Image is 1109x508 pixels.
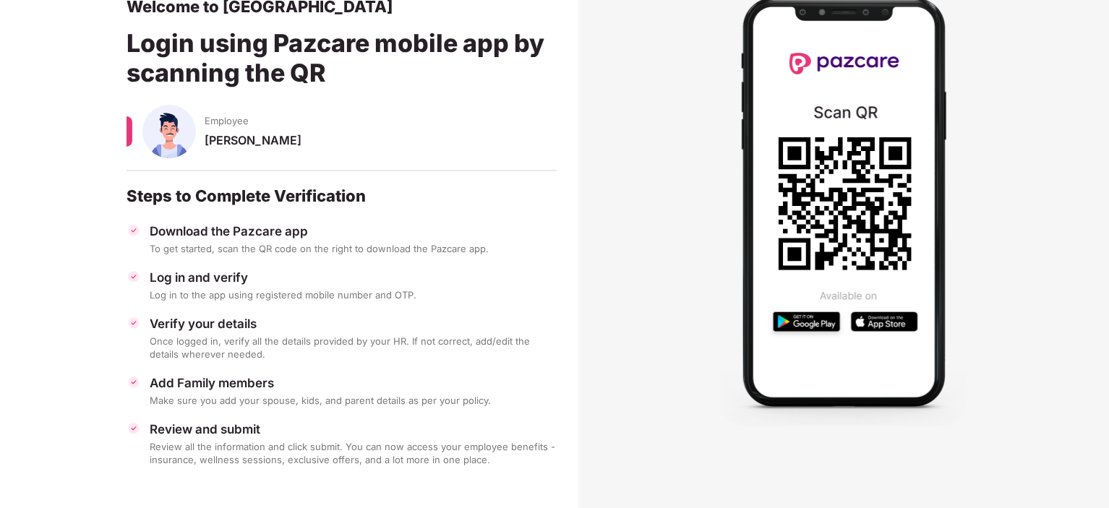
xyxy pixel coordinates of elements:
div: Verify your details [150,316,557,332]
div: Add Family members [150,375,557,391]
div: [PERSON_NAME] [205,133,557,161]
div: Login using Pazcare mobile app by scanning the QR [127,17,557,105]
div: Steps to Complete Verification [127,186,557,206]
div: Download the Pazcare app [150,223,557,239]
div: Make sure you add your spouse, kids, and parent details as per your policy. [150,394,557,407]
span: Employee [205,114,249,127]
img: svg+xml;base64,PHN2ZyBpZD0iVGljay0zMngzMiIgeG1sbnM9Imh0dHA6Ly93d3cudzMub3JnLzIwMDAvc3ZnIiB3aWR0aD... [127,375,141,389]
img: svg+xml;base64,PHN2ZyBpZD0iVGljay0zMngzMiIgeG1sbnM9Imh0dHA6Ly93d3cudzMub3JnLzIwMDAvc3ZnIiB3aWR0aD... [127,421,141,436]
img: svg+xml;base64,PHN2ZyBpZD0iVGljay0zMngzMiIgeG1sbnM9Imh0dHA6Ly93d3cudzMub3JnLzIwMDAvc3ZnIiB3aWR0aD... [127,223,141,238]
img: svg+xml;base64,PHN2ZyBpZD0iU3BvdXNlX01hbGUiIHhtbG5zPSJodHRwOi8vd3d3LnczLm9yZy8yMDAwL3N2ZyIgeG1sbn... [142,105,196,158]
div: Once logged in, verify all the details provided by your HR. If not correct, add/edit the details ... [150,335,557,361]
img: svg+xml;base64,PHN2ZyBpZD0iVGljay0zMngzMiIgeG1sbnM9Imh0dHA6Ly93d3cudzMub3JnLzIwMDAvc3ZnIiB3aWR0aD... [127,270,141,284]
div: To get started, scan the QR code on the right to download the Pazcare app. [150,242,557,255]
img: svg+xml;base64,PHN2ZyBpZD0iVGljay0zMngzMiIgeG1sbnM9Imh0dHA6Ly93d3cudzMub3JnLzIwMDAvc3ZnIiB3aWR0aD... [127,316,141,330]
div: Review and submit [150,421,557,437]
div: Log in to the app using registered mobile number and OTP. [150,288,557,301]
div: Review all the information and click submit. You can now access your employee benefits - insuranc... [150,440,557,466]
div: Log in and verify [150,270,557,285]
